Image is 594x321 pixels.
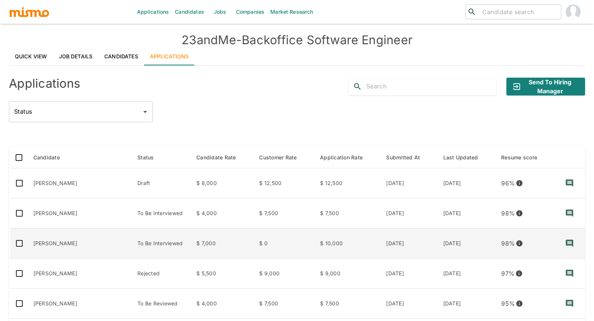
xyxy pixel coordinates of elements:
[380,289,437,319] td: [DATE]
[314,289,380,319] td: $ 7,500
[27,198,132,228] td: [PERSON_NAME]
[190,228,253,259] td: $ 7,000
[437,198,495,228] td: [DATE]
[561,265,578,282] button: recent-notes
[131,198,190,228] td: To Be Interviewed
[516,300,523,307] svg: View resume score details
[9,48,53,65] a: Quick View
[314,228,380,259] td: $ 10,000
[501,208,515,218] p: 98 %
[501,238,515,249] p: 98 %
[380,259,437,289] td: [DATE]
[140,107,150,117] button: Open
[27,168,132,198] td: [PERSON_NAME]
[516,179,523,187] svg: View resume score details
[196,153,246,162] span: Candidate Rate
[380,168,437,198] td: [DATE]
[561,295,578,312] button: recent-notes
[320,153,372,162] span: Application Rate
[516,240,523,247] svg: View resume score details
[501,298,515,309] p: 95 %
[27,259,132,289] td: [PERSON_NAME]
[380,198,437,228] td: [DATE]
[561,204,578,222] button: recent-notes
[506,78,585,95] button: Send to Hiring Manager
[366,81,496,93] input: Search
[253,289,314,319] td: $ 7,500
[253,168,314,198] td: $ 12,500
[9,76,80,91] h4: Applications
[144,48,195,65] a: Applications
[27,289,132,319] td: [PERSON_NAME]
[190,289,253,319] td: $ 4,000
[314,168,380,198] td: $ 12,500
[501,178,515,188] p: 96 %
[33,153,69,162] span: Candidate
[131,289,190,319] td: To Be Reviewed
[437,259,495,289] td: [DATE]
[380,228,437,259] td: [DATE]
[253,259,314,289] td: $ 9,000
[98,48,144,65] a: Candidates
[131,259,190,289] td: Rejected
[314,259,380,289] td: $ 9,000
[314,198,380,228] td: $ 7,500
[349,78,366,95] button: search
[515,270,523,277] svg: View resume score details
[443,153,488,162] span: Last Updated
[190,168,253,198] td: $ 8,000
[479,7,558,17] input: Candidate search
[501,153,547,162] span: Resume score
[9,6,50,17] img: logo
[190,259,253,289] td: $ 5,500
[437,168,495,198] td: [DATE]
[437,228,495,259] td: [DATE]
[501,268,515,279] p: 97 %
[437,289,495,319] td: [DATE]
[561,174,578,192] button: recent-notes
[53,48,99,65] a: Job Details
[27,228,132,259] td: [PERSON_NAME]
[131,228,190,259] td: To Be Interviewed
[253,228,314,259] td: $ 0
[386,153,430,162] span: Submitted At
[259,153,306,162] span: Customer Rate
[137,153,164,162] span: Status
[131,168,190,198] td: Draft
[253,198,314,228] td: $ 7,500
[190,198,253,228] td: $ 4,000
[516,210,523,217] svg: View resume score details
[566,4,581,19] img: Carmen Vilachá
[9,33,585,48] h4: 23andMe - Backoffice Software Engineer
[561,234,578,252] button: recent-notes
